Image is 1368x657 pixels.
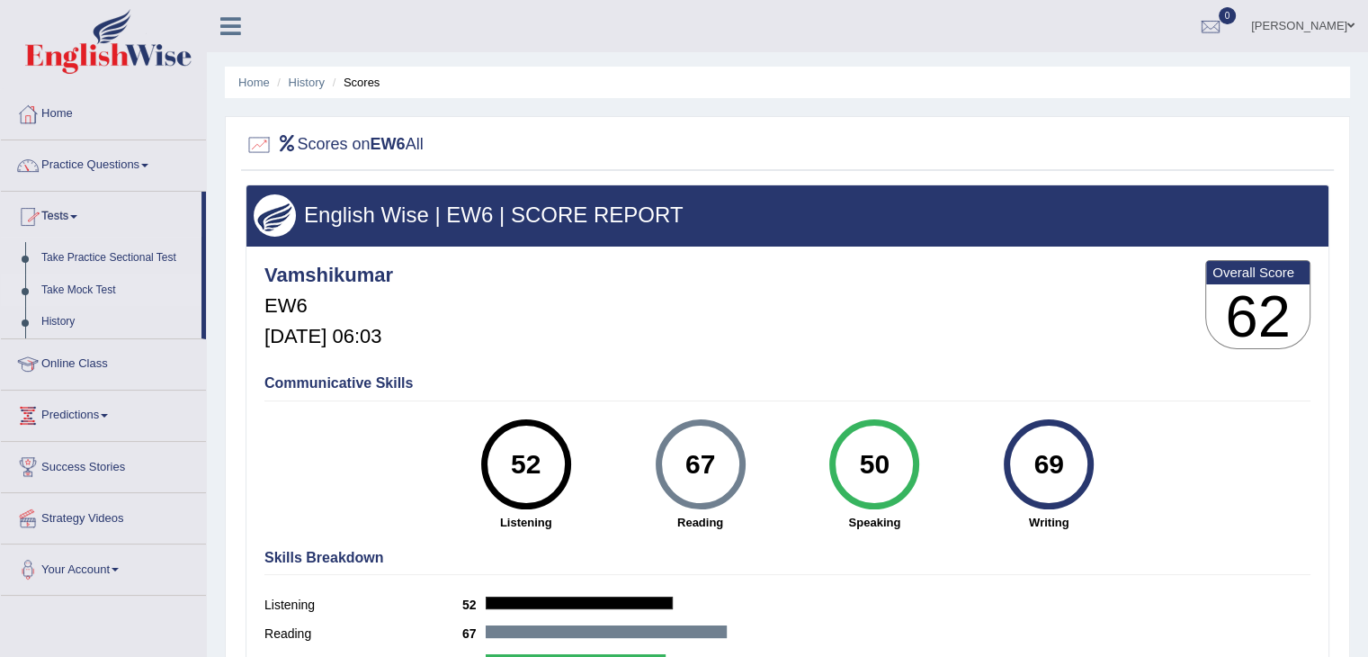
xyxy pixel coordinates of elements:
[1016,427,1082,502] div: 69
[1,493,206,538] a: Strategy Videos
[448,514,604,531] strong: Listening
[328,74,380,91] li: Scores
[796,514,952,531] strong: Speaking
[246,131,424,158] h2: Scores on All
[371,135,406,153] b: EW6
[462,626,486,641] b: 67
[264,295,393,317] h5: EW6
[264,265,393,286] h4: Vamshikumar
[462,598,486,612] b: 52
[1,544,206,589] a: Your Account
[1,89,206,134] a: Home
[33,306,201,338] a: History
[842,427,908,502] div: 50
[622,514,779,531] strong: Reading
[238,76,270,89] a: Home
[1,140,206,185] a: Practice Questions
[1212,265,1303,280] b: Overall Score
[1,192,201,237] a: Tests
[1219,7,1237,24] span: 0
[254,203,1321,227] h3: English Wise | EW6 | SCORE REPORT
[264,375,1310,391] h4: Communicative Skills
[1,442,206,487] a: Success Stories
[493,427,559,502] div: 52
[264,326,393,347] h5: [DATE] 06:03
[264,596,462,615] label: Listening
[264,625,462,643] label: Reading
[254,194,296,237] img: wings.png
[33,274,201,307] a: Take Mock Test
[1206,284,1310,349] h3: 62
[970,514,1127,531] strong: Writing
[1,391,206,436] a: Predictions
[289,76,325,89] a: History
[33,242,201,274] a: Take Practice Sectional Test
[1,339,206,384] a: Online Class
[667,427,733,502] div: 67
[264,550,1310,566] h4: Skills Breakdown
